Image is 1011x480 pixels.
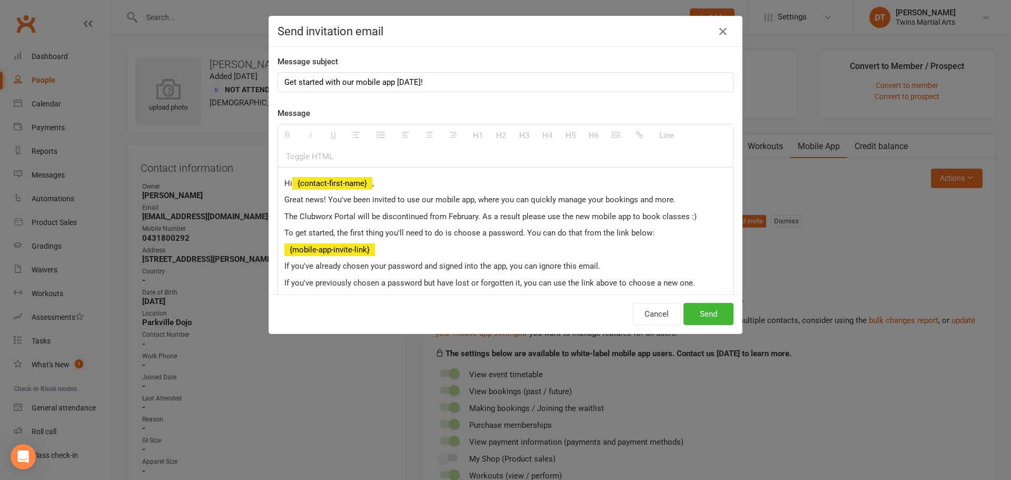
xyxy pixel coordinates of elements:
[284,193,727,206] p: Great news! You've been invited to use our mobile app, where you can quickly manage your bookings...
[284,260,727,272] p: If you've already chosen your password and signed into the app, you can ignore this email.
[683,303,734,325] button: Send
[284,227,727,239] p: To get started, the first thing you'll need to do is choose a password. You can do that from the ...
[277,107,310,120] label: Message
[715,23,731,40] button: Close
[284,177,727,190] p: Hi ,
[277,25,734,38] h4: Send invitation email
[284,277,727,289] p: If you've previously chosen a password but have lost or forgotten it, you can use the link above ...
[632,303,681,325] button: Cancel
[278,73,733,92] div: Get started with our mobile app [DATE]!
[11,444,36,469] div: Open Intercom Messenger
[277,55,338,68] label: Message subject
[284,210,727,223] p: The Clubworx Portal will be discontinued from February. As a result please use the new mobile app...
[284,293,727,306] p: Don't hesitate to get in touch if you have any trouble getting started. We look forward to having...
